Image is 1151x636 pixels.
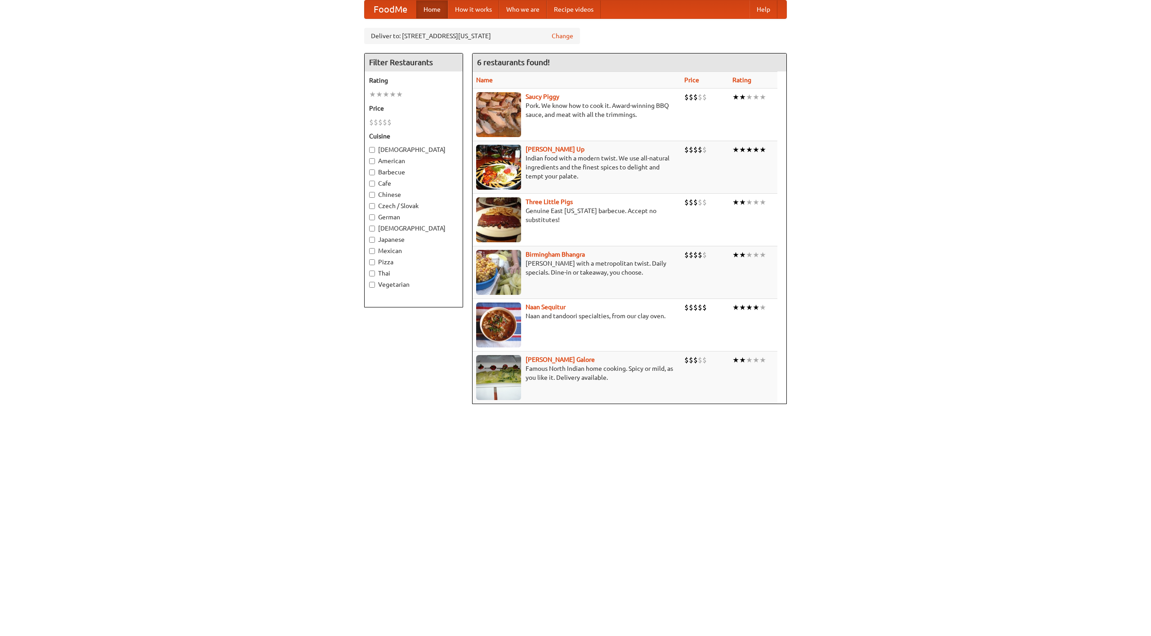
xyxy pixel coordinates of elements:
[753,197,759,207] li: ★
[739,355,746,365] li: ★
[369,76,458,85] h5: Rating
[732,355,739,365] li: ★
[753,250,759,260] li: ★
[369,147,375,153] input: [DEMOGRAPHIC_DATA]
[476,154,677,181] p: Indian food with a modern twist. We use all-natural ingredients and the finest spices to delight ...
[364,28,580,44] div: Deliver to: [STREET_ADDRESS][US_STATE]
[476,206,677,224] p: Genuine East [US_STATE] barbecue. Accept no substitutes!
[389,89,396,99] li: ★
[746,92,753,102] li: ★
[376,89,383,99] li: ★
[689,92,693,102] li: $
[732,250,739,260] li: ★
[476,355,521,400] img: currygalore.jpg
[369,117,374,127] li: $
[448,0,499,18] a: How it works
[753,355,759,365] li: ★
[369,179,458,188] label: Cafe
[753,302,759,312] li: ★
[369,158,375,164] input: American
[689,197,693,207] li: $
[476,101,677,119] p: Pork. We know how to cook it. Award-winning BBQ sauce, and meat with all the trimmings.
[684,250,689,260] li: $
[746,355,753,365] li: ★
[684,197,689,207] li: $
[732,145,739,155] li: ★
[684,302,689,312] li: $
[369,282,375,288] input: Vegetarian
[476,250,521,295] img: bhangra.jpg
[684,76,699,84] a: Price
[684,92,689,102] li: $
[698,145,702,155] li: $
[759,145,766,155] li: ★
[383,89,389,99] li: ★
[526,93,559,100] a: Saucy Piggy
[732,197,739,207] li: ★
[476,76,493,84] a: Name
[369,190,458,199] label: Chinese
[526,356,595,363] a: [PERSON_NAME] Galore
[698,355,702,365] li: $
[698,92,702,102] li: $
[369,269,458,278] label: Thai
[552,31,573,40] a: Change
[476,145,521,190] img: curryup.jpg
[369,168,458,177] label: Barbecue
[702,145,707,155] li: $
[693,355,698,365] li: $
[739,302,746,312] li: ★
[526,146,584,153] a: [PERSON_NAME] Up
[689,302,693,312] li: $
[693,92,698,102] li: $
[369,214,375,220] input: German
[739,145,746,155] li: ★
[759,355,766,365] li: ★
[689,145,693,155] li: $
[369,213,458,222] label: German
[369,192,375,198] input: Chinese
[759,92,766,102] li: ★
[739,92,746,102] li: ★
[759,197,766,207] li: ★
[369,248,375,254] input: Mexican
[365,53,463,71] h4: Filter Restaurants
[396,89,403,99] li: ★
[693,302,698,312] li: $
[526,251,585,258] a: Birmingham Bhangra
[369,224,458,233] label: [DEMOGRAPHIC_DATA]
[476,197,521,242] img: littlepigs.jpg
[476,364,677,382] p: Famous North Indian home cooking. Spicy or mild, as you like it. Delivery available.
[416,0,448,18] a: Home
[759,302,766,312] li: ★
[526,198,573,205] b: Three Little Pigs
[369,235,458,244] label: Japanese
[702,302,707,312] li: $
[369,246,458,255] label: Mexican
[684,145,689,155] li: $
[746,197,753,207] li: ★
[369,226,375,231] input: [DEMOGRAPHIC_DATA]
[693,250,698,260] li: $
[526,303,566,311] a: Naan Sequitur
[369,145,458,154] label: [DEMOGRAPHIC_DATA]
[689,250,693,260] li: $
[698,250,702,260] li: $
[477,58,550,67] ng-pluralize: 6 restaurants found!
[369,104,458,113] h5: Price
[369,259,375,265] input: Pizza
[702,197,707,207] li: $
[693,145,698,155] li: $
[476,259,677,277] p: [PERSON_NAME] with a metropolitan twist. Daily specials. Dine-in or takeaway, you choose.
[369,271,375,276] input: Thai
[698,197,702,207] li: $
[753,92,759,102] li: ★
[499,0,547,18] a: Who we are
[732,76,751,84] a: Rating
[476,311,677,320] p: Naan and tandoori specialties, from our clay oven.
[753,145,759,155] li: ★
[702,250,707,260] li: $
